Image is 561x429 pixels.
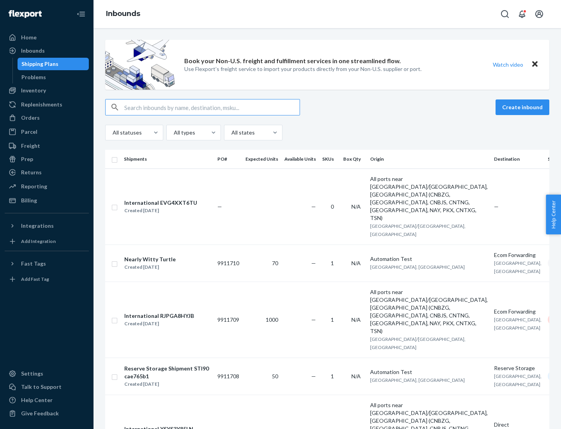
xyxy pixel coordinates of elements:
span: N/A [351,316,361,323]
div: Ecom Forwarding [494,251,542,259]
input: Search inbounds by name, destination, msku... [124,99,300,115]
span: 1000 [266,316,278,323]
th: Available Units [281,150,319,168]
button: Integrations [5,220,89,232]
span: 0 [331,203,334,210]
span: — [311,203,316,210]
div: Created [DATE] [124,207,197,214]
a: Billing [5,194,89,207]
span: — [311,260,316,266]
p: Use Flexport’s freight service to import your products directly from your Non-U.S. supplier or port. [184,65,422,73]
a: Returns [5,166,89,179]
a: Reporting [5,180,89,193]
p: Book your Non-U.S. freight and fulfillment services in one streamlined flow. [184,57,401,66]
a: Orders [5,112,89,124]
div: Created [DATE] [124,380,211,388]
a: Add Fast Tag [5,273,89,285]
button: Help Center [546,195,561,234]
div: Home [21,34,37,41]
div: Created [DATE] [124,320,194,328]
div: All ports near [GEOGRAPHIC_DATA]/[GEOGRAPHIC_DATA], [GEOGRAPHIC_DATA] (CNBZG, [GEOGRAPHIC_DATA], ... [370,175,488,222]
div: International EVG4XXT6TU [124,199,197,207]
div: Created [DATE] [124,263,176,271]
div: Reporting [21,183,47,190]
a: Problems [18,71,89,83]
div: Shipping Plans [21,60,58,68]
div: Replenishments [21,101,62,108]
span: — [311,373,316,379]
th: Origin [367,150,491,168]
span: N/A [351,260,361,266]
span: N/A [351,373,361,379]
a: Settings [5,367,89,380]
button: Open account menu [531,6,547,22]
span: N/A [351,203,361,210]
a: Talk to Support [5,381,89,393]
button: Fast Tags [5,257,89,270]
span: [GEOGRAPHIC_DATA], [GEOGRAPHIC_DATA] [494,260,542,274]
div: Direct [494,421,542,429]
th: Shipments [121,150,214,168]
button: Give Feedback [5,407,89,420]
span: 1 [331,373,334,379]
button: Open Search Box [497,6,513,22]
button: Close Navigation [73,6,89,22]
a: Home [5,31,89,44]
div: Help Center [21,396,53,404]
th: Destination [491,150,545,168]
span: 70 [272,260,278,266]
div: Fast Tags [21,260,46,268]
span: [GEOGRAPHIC_DATA], [GEOGRAPHIC_DATA] [370,264,465,270]
div: International RJPGA8HYJB [124,312,194,320]
img: Flexport logo [9,10,42,18]
a: Shipping Plans [18,58,89,70]
td: 9911708 [214,358,242,395]
ol: breadcrumbs [100,3,146,25]
div: Ecom Forwarding [494,308,542,316]
div: Add Fast Tag [21,276,49,282]
div: Integrations [21,222,54,230]
input: All statuses [112,129,113,136]
span: 1 [331,316,334,323]
div: Problems [21,73,46,81]
div: Reserve Storage [494,364,542,372]
a: Freight [5,140,89,152]
a: Replenishments [5,98,89,111]
span: 50 [272,373,278,379]
span: — [311,316,316,323]
td: 9911710 [214,245,242,282]
a: Help Center [5,394,89,406]
div: Parcel [21,128,37,136]
a: Inbounds [106,9,140,18]
span: 1 [331,260,334,266]
th: SKUs [319,150,340,168]
span: — [494,203,499,210]
div: Inventory [21,87,46,94]
button: Watch video [488,59,528,70]
span: [GEOGRAPHIC_DATA], [GEOGRAPHIC_DATA] [370,377,465,383]
input: All types [173,129,174,136]
div: Settings [21,370,43,378]
button: Open notifications [514,6,530,22]
div: Talk to Support [21,383,62,391]
button: Create inbound [496,99,549,115]
th: PO# [214,150,242,168]
div: Orders [21,114,40,122]
span: [GEOGRAPHIC_DATA]/[GEOGRAPHIC_DATA], [GEOGRAPHIC_DATA] [370,223,466,237]
a: Add Integration [5,235,89,248]
div: Inbounds [21,47,45,55]
a: Parcel [5,126,89,138]
button: Close [530,59,540,70]
th: Box Qty [340,150,367,168]
th: Expected Units [242,150,281,168]
div: Give Feedback [21,409,59,417]
div: Add Integration [21,238,56,245]
div: Returns [21,168,42,176]
td: 9911709 [214,282,242,358]
div: All ports near [GEOGRAPHIC_DATA]/[GEOGRAPHIC_DATA], [GEOGRAPHIC_DATA] (CNBZG, [GEOGRAPHIC_DATA], ... [370,288,488,335]
div: Reserve Storage Shipment STI90cae765b1 [124,365,211,380]
div: Billing [21,197,37,204]
span: [GEOGRAPHIC_DATA], [GEOGRAPHIC_DATA] [494,373,542,387]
